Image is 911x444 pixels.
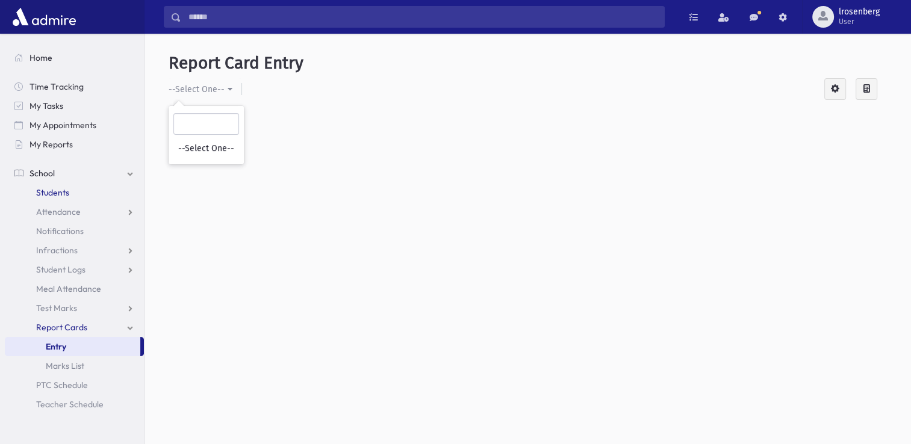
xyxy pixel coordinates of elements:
[36,206,81,217] span: Attendance
[10,5,79,29] img: AdmirePro
[178,143,234,155] span: --Select One--
[5,298,144,318] a: Test Marks
[5,77,144,96] a: Time Tracking
[5,48,144,67] a: Home
[46,341,66,352] span: Entry
[856,78,877,100] div: Calculate Averages
[30,100,63,111] span: My Tasks
[46,360,84,371] span: Marks List
[5,116,144,135] a: My Appointments
[36,226,84,236] span: Notifications
[839,7,880,17] span: lrosenberg
[5,164,144,183] a: School
[5,221,144,241] a: Notifications
[36,264,86,275] span: Student Logs
[30,168,55,179] span: School
[5,356,144,375] a: Marks List
[5,279,144,298] a: Meal Attendance
[5,241,144,260] a: Infractions
[5,375,144,395] a: PTC Schedule
[5,318,144,337] a: Report Cards
[36,245,78,256] span: Infractions
[5,135,144,154] a: My Reports
[5,202,144,221] a: Attendance
[30,52,52,63] span: Home
[169,78,241,100] button: --Select One--
[173,113,239,135] input: Search
[5,183,144,202] a: Students
[824,78,846,100] div: Configure
[36,187,69,198] span: Students
[36,283,101,294] span: Meal Attendance
[36,380,88,390] span: PTC Schedule
[169,53,887,73] h5: Report Card Entry
[30,139,73,150] span: My Reports
[5,96,144,116] a: My Tasks
[36,399,104,410] span: Teacher Schedule
[5,260,144,279] a: Student Logs
[839,17,880,26] span: User
[5,337,140,356] a: Entry
[30,81,84,92] span: Time Tracking
[181,6,664,28] input: Search
[30,120,96,131] span: My Appointments
[5,395,144,414] a: Teacher Schedule
[36,303,77,313] span: Test Marks
[36,322,87,333] span: Report Cards
[169,83,225,96] div: --Select One--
